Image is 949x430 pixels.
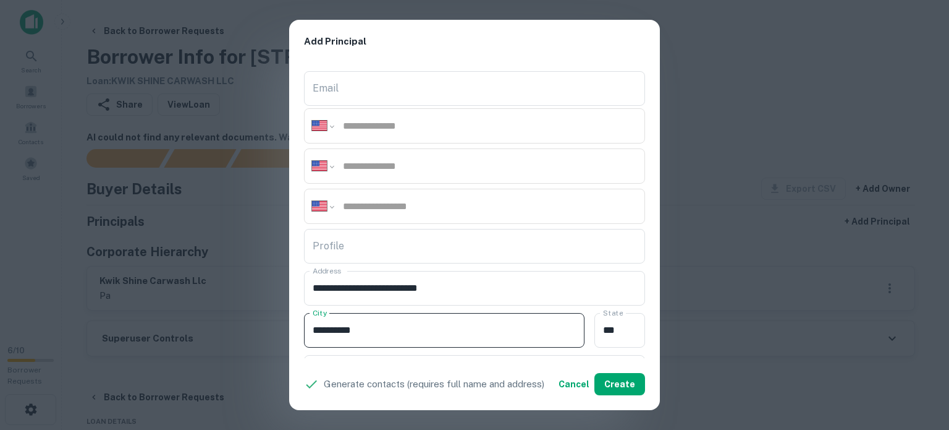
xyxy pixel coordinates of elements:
p: Generate contacts (requires full name and address) [324,377,544,392]
button: Create [594,373,645,395]
label: State [603,307,623,318]
h2: Add Principal [289,20,660,64]
iframe: Chat Widget [887,331,949,390]
label: City [313,307,327,318]
button: Cancel [554,373,594,395]
label: Address [313,265,341,276]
